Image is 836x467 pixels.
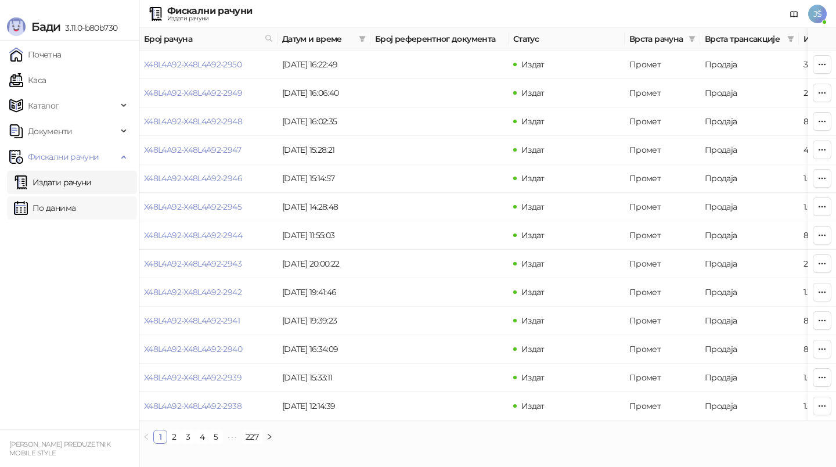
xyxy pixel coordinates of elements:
[144,145,241,155] a: X48L4A92-X48L4A92-2947
[808,5,827,23] span: JŠ
[521,173,545,184] span: Издат
[144,116,242,127] a: X48L4A92-X48L4A92-2948
[266,433,273,440] span: right
[139,430,153,444] li: Претходна страна
[242,430,262,444] li: 227
[278,392,370,421] td: [DATE] 12:14:39
[139,193,278,221] td: X48L4A92-X48L4A92-2945
[139,221,278,250] td: X48L4A92-X48L4A92-2944
[785,5,803,23] a: Документација
[139,392,278,421] td: X48L4A92-X48L4A92-2938
[625,250,700,278] td: Промет
[278,193,370,221] td: [DATE] 14:28:48
[139,364,278,392] td: X48L4A92-X48L4A92-2939
[153,430,167,444] li: 1
[210,430,222,443] a: 5
[700,164,799,193] td: Продаја
[700,51,799,79] td: Продаја
[139,335,278,364] td: X48L4A92-X48L4A92-2940
[521,287,545,297] span: Издат
[521,202,545,212] span: Издат
[625,221,700,250] td: Промет
[625,278,700,307] td: Промет
[262,430,276,444] li: Следећа страна
[154,430,167,443] a: 1
[521,145,545,155] span: Издат
[168,430,181,443] a: 2
[144,287,242,297] a: X48L4A92-X48L4A92-2942
[144,59,242,70] a: X48L4A92-X48L4A92-2950
[223,430,242,444] li: Следећих 5 Страна
[278,79,370,107] td: [DATE] 16:06:40
[282,33,354,45] span: Датум и време
[278,278,370,307] td: [DATE] 19:41:46
[278,364,370,392] td: [DATE] 15:33:11
[370,28,509,51] th: Број референтног документа
[785,30,797,48] span: filter
[625,79,700,107] td: Промет
[278,221,370,250] td: [DATE] 11:55:03
[139,107,278,136] td: X48L4A92-X48L4A92-2948
[144,344,242,354] a: X48L4A92-X48L4A92-2940
[521,59,545,70] span: Издат
[223,430,242,444] span: •••
[195,430,209,444] li: 4
[144,258,242,269] a: X48L4A92-X48L4A92-2943
[31,20,60,34] span: Бади
[14,196,75,220] a: По данима
[686,30,698,48] span: filter
[209,430,223,444] li: 5
[521,88,545,98] span: Издат
[139,250,278,278] td: X48L4A92-X48L4A92-2943
[144,33,260,45] span: Број рачуна
[521,315,545,326] span: Издат
[242,430,262,443] a: 227
[700,335,799,364] td: Продаја
[700,28,799,51] th: Врста трансакције
[139,307,278,335] td: X48L4A92-X48L4A92-2941
[139,51,278,79] td: X48L4A92-X48L4A92-2950
[144,88,242,98] a: X48L4A92-X48L4A92-2949
[625,107,700,136] td: Промет
[144,202,242,212] a: X48L4A92-X48L4A92-2945
[359,35,366,42] span: filter
[28,120,72,143] span: Документи
[278,51,370,79] td: [DATE] 16:22:49
[700,221,799,250] td: Продаја
[139,164,278,193] td: X48L4A92-X48L4A92-2946
[689,35,696,42] span: filter
[143,433,150,440] span: left
[625,136,700,164] td: Промет
[139,136,278,164] td: X48L4A92-X48L4A92-2947
[521,344,545,354] span: Издат
[167,430,181,444] li: 2
[139,28,278,51] th: Број рачуна
[521,116,545,127] span: Издат
[181,430,195,444] li: 3
[139,79,278,107] td: X48L4A92-X48L4A92-2949
[700,250,799,278] td: Продаја
[139,278,278,307] td: X48L4A92-X48L4A92-2942
[144,315,240,326] a: X48L4A92-X48L4A92-2941
[700,136,799,164] td: Продаја
[625,164,700,193] td: Промет
[700,278,799,307] td: Продаја
[28,145,99,168] span: Фискални рачуни
[700,193,799,221] td: Продаја
[144,173,242,184] a: X48L4A92-X48L4A92-2946
[14,171,92,194] a: Издати рачуни
[9,69,46,92] a: Каса
[9,43,62,66] a: Почетна
[144,372,242,383] a: X48L4A92-X48L4A92-2939
[196,430,208,443] a: 4
[625,51,700,79] td: Промет
[521,258,545,269] span: Издат
[625,307,700,335] td: Промет
[7,17,26,36] img: Logo
[278,107,370,136] td: [DATE] 16:02:35
[144,230,242,240] a: X48L4A92-X48L4A92-2944
[278,164,370,193] td: [DATE] 15:14:57
[521,230,545,240] span: Издат
[700,364,799,392] td: Продаја
[700,307,799,335] td: Продаја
